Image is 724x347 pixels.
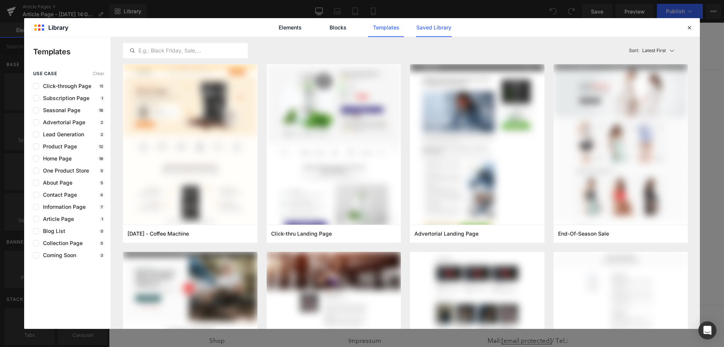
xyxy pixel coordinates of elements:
[93,71,104,76] span: Clear
[99,205,104,209] p: 7
[94,216,522,222] p: or Drag & Drop elements from left sidebar
[33,46,110,57] p: Templates
[127,230,189,237] span: Thanksgiving - Coffee Machine
[272,18,308,37] a: Elements
[642,47,666,54] p: Latest First
[239,296,376,305] h2: Infos
[39,119,85,125] span: Advertorial Page
[98,144,104,149] p: 12
[99,229,104,233] p: 0
[368,18,404,37] a: Templates
[379,313,515,336] p: Mail: / Tel.: [PHONE_NUMBER]
[100,296,236,305] h2: Ofrieda
[320,18,356,37] a: Blocks
[39,131,84,137] span: Lead Generation
[98,84,104,88] p: 11
[39,107,80,113] span: Seasonal Page
[39,240,83,246] span: Collection Page
[414,230,479,237] span: Advertorial Landing Page
[98,156,104,161] p: 18
[467,15,483,32] summary: Suchen
[99,120,104,125] p: 2
[99,193,104,197] p: 4
[39,228,65,234] span: Blog List
[39,83,91,89] span: Click-through Page
[99,241,104,245] p: 5
[39,143,77,150] span: Product Page
[626,43,688,58] button: Latest FirstSort:Latest First
[123,46,247,55] input: E.g.: Black Friday, Sale,...
[33,71,57,76] span: use case
[98,108,104,113] p: 18
[558,230,609,237] span: End-Of-Season Sale
[100,217,104,221] p: 1
[39,180,72,186] span: About Page
[100,313,116,326] a: Shop
[39,204,86,210] span: Information Page
[99,253,104,258] p: 3
[39,156,72,162] span: Home Page
[97,8,129,40] a: Ofrieda
[39,95,89,101] span: Subscription Page
[94,103,522,112] p: Start building your page
[629,48,639,53] span: Sort:
[393,314,443,322] a: [email protected]
[39,216,74,222] span: Article Page
[239,313,272,326] a: Impressum
[416,18,452,37] a: Saved Library
[379,296,515,305] h2: Kontakt
[100,96,104,100] p: 1
[99,180,104,185] p: 5
[274,195,342,210] a: Explore Template
[698,321,716,339] div: Open Intercom Messenger
[99,132,104,137] p: 2
[39,168,89,174] span: One Product Store
[39,252,76,258] span: Coming Soon
[99,168,104,173] p: 5
[100,11,127,37] img: Ofrieda
[271,230,332,237] span: Click-thru Landing Page
[39,192,77,198] span: Contact Page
